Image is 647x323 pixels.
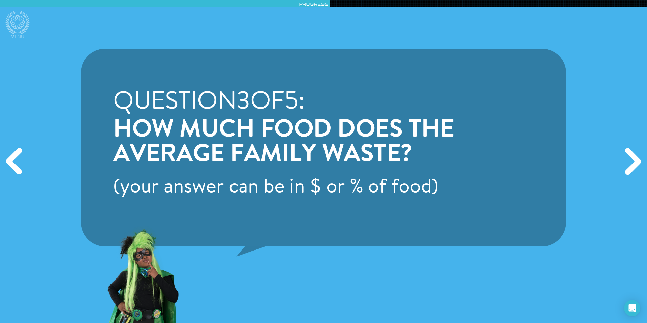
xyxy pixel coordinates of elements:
[284,90,299,115] span: 5
[5,11,30,41] a: Menu
[97,226,187,323] img: apprenticeCurious-3e7236cce83cb89c2edaeb8503ed9211.png
[113,178,534,198] h4: (your answer can be in $ or % of food)
[624,300,640,316] div: Open Intercom Messenger
[298,90,305,115] span: :
[10,34,25,41] span: Menu
[113,118,534,168] h3: How much food does the average family waste?
[236,90,250,115] span: 3
[250,90,284,115] span: of
[113,90,236,115] span: Question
